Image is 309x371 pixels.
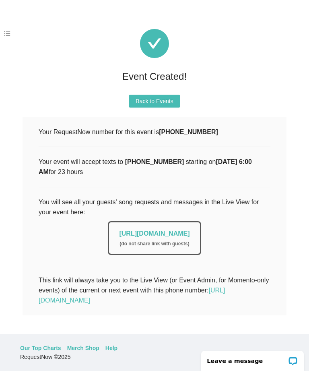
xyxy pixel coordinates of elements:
[39,157,270,177] div: Your event will accept texts to starting on for 23 hours
[119,240,190,248] div: ( do not share link with guests )
[23,68,286,85] div: Event Created!
[125,158,184,165] b: [PHONE_NUMBER]
[136,97,173,106] span: Back to Events
[39,275,270,305] div: This link will always take you to the Live View (or Event Admin, for Momento-only events) of the ...
[140,29,169,58] span: check-circle
[196,346,309,371] iframe: LiveChat chat widget
[39,197,270,265] div: You will see all your guests' song requests and messages in the Live View for your event here:
[129,95,179,108] button: Back to Events
[105,344,117,352] a: Help
[39,129,218,135] span: Your RequestNow number for this event is
[20,344,61,352] a: Our Top Charts
[20,352,287,361] div: RequestNow © 2025
[39,158,252,175] b: [DATE] 6:00 AM
[119,230,190,237] a: [URL][DOMAIN_NAME]
[67,344,99,352] a: Merch Shop
[159,129,218,135] b: [PHONE_NUMBER]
